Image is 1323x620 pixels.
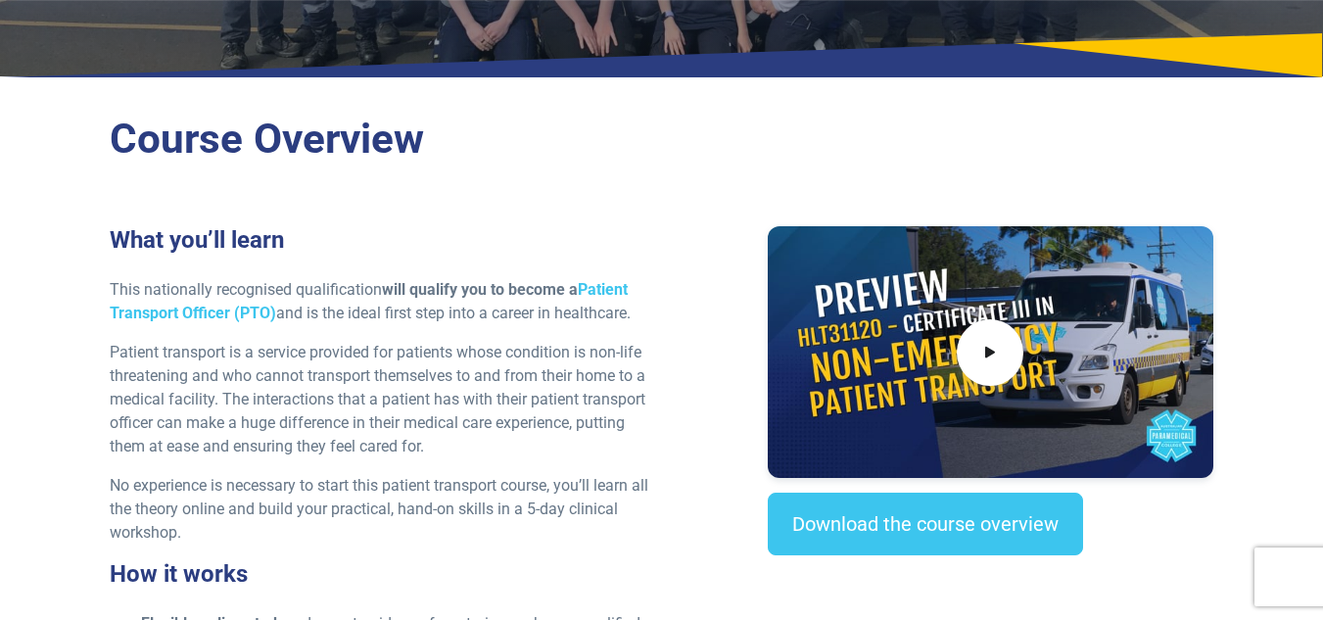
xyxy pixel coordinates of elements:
strong: will qualify you to become a [110,280,628,322]
p: No experience is necessary to start this patient transport course, you’ll learn all the theory on... [110,474,650,545]
a: Download the course overview [768,493,1083,555]
h2: Course Overview [110,115,1214,165]
h3: How it works [110,560,650,589]
h3: What you’ll learn [110,226,650,255]
p: This nationally recognised qualification and is the ideal first step into a career in healthcare. [110,278,650,325]
a: Patient Transport Officer (PTO) [110,280,628,322]
p: Patient transport is a service provided for patients whose condition is non-life threatening and ... [110,341,650,458]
